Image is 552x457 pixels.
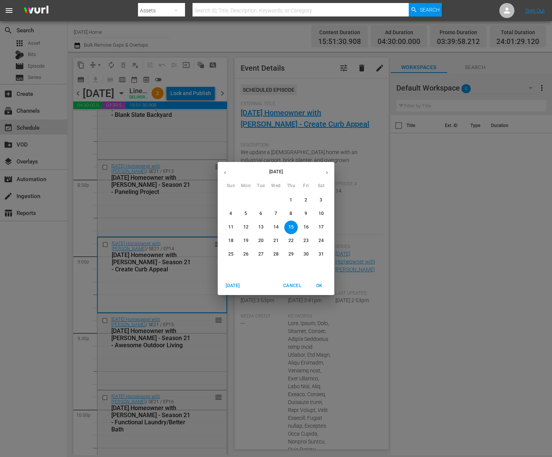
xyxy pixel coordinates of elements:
[288,238,294,244] p: 22
[284,248,298,261] button: 29
[224,221,238,234] button: 11
[307,280,331,292] button: OK
[280,280,304,292] button: Cancel
[314,221,328,234] button: 17
[318,224,324,230] p: 17
[232,168,320,175] p: [DATE]
[239,182,253,190] span: Mon
[254,221,268,234] button: 13
[221,280,245,292] button: [DATE]
[320,197,322,203] p: 3
[5,6,14,15] span: menu
[314,207,328,221] button: 10
[224,234,238,248] button: 18
[269,221,283,234] button: 14
[284,221,298,234] button: 15
[269,248,283,261] button: 28
[305,197,307,203] p: 2
[254,207,268,221] button: 6
[229,210,232,217] p: 4
[269,234,283,248] button: 21
[299,234,313,248] button: 23
[228,224,234,230] p: 11
[228,251,234,257] p: 25
[269,207,283,221] button: 7
[224,282,242,290] span: [DATE]
[303,224,309,230] p: 16
[254,234,268,248] button: 20
[273,238,279,244] p: 21
[259,210,262,217] p: 6
[269,182,283,190] span: Wed
[239,248,253,261] button: 26
[243,251,249,257] p: 26
[239,221,253,234] button: 12
[303,251,309,257] p: 30
[18,2,54,20] img: ans4CAIJ8jUAAAAAAAAAAAAAAAAAAAAAAAAgQb4GAAAAAAAAAAAAAAAAAAAAAAAAJMjXAAAAAAAAAAAAAAAAAAAAAAAAgAT5G...
[284,207,298,221] button: 8
[525,8,545,14] a: Sign Out
[303,238,309,244] p: 23
[254,248,268,261] button: 27
[288,251,294,257] p: 29
[290,210,292,217] p: 8
[274,210,277,217] p: 7
[258,251,264,257] p: 27
[299,248,313,261] button: 30
[318,251,324,257] p: 31
[305,210,307,217] p: 9
[239,234,253,248] button: 19
[239,207,253,221] button: 5
[224,182,238,190] span: Sun
[299,221,313,234] button: 16
[420,3,440,17] span: Search
[254,182,268,190] span: Tue
[273,224,279,230] p: 14
[284,194,298,207] button: 1
[224,207,238,221] button: 4
[244,210,247,217] p: 5
[314,182,328,190] span: Sat
[228,238,234,244] p: 18
[284,234,298,248] button: 22
[258,224,264,230] p: 13
[243,224,249,230] p: 12
[258,238,264,244] p: 20
[318,238,324,244] p: 24
[310,282,328,290] span: OK
[299,194,313,207] button: 2
[314,234,328,248] button: 24
[283,282,301,290] span: Cancel
[224,248,238,261] button: 25
[299,182,313,190] span: Fri
[243,238,249,244] p: 19
[284,182,298,190] span: Thu
[290,197,292,203] p: 1
[288,224,294,230] p: 15
[318,210,324,217] p: 10
[273,251,279,257] p: 28
[314,194,328,207] button: 3
[299,207,313,221] button: 9
[314,248,328,261] button: 31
